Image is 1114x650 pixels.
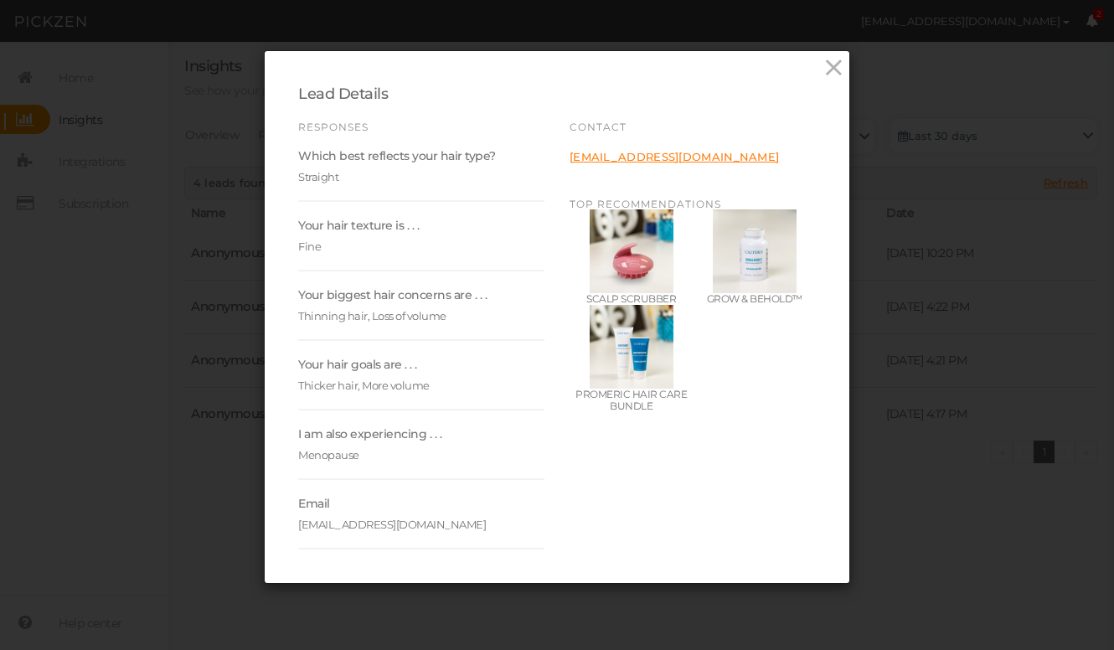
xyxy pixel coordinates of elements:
[693,209,816,305] a: GROW & BEHOLD™
[298,121,544,132] h5: Responses
[570,121,816,132] h5: Contact
[570,293,693,305] div: SCALP SCRUBBER
[298,162,544,183] div: Straight
[570,389,693,412] div: PROMERIC HAIR CARE BUNDLE
[693,293,816,305] div: GROW & BEHOLD™
[298,302,544,322] div: Thinning hair, Loss of volume
[298,427,544,441] div: I am also experiencing . . .
[298,288,544,302] div: Your biggest hair concerns are . . .
[570,305,693,412] a: PROMERIC HAIR CARE BUNDLE
[298,149,544,162] div: Which best reflects your hair type?
[298,371,544,392] div: Thicker hair, More volume
[570,198,816,209] h5: Top recommendations
[570,209,693,305] a: SCALP SCRUBBER
[298,358,544,371] div: Your hair goals are . . .
[298,85,388,103] span: Lead Details
[298,510,544,531] div: [EMAIL_ADDRESS][DOMAIN_NAME]
[570,150,779,163] a: [EMAIL_ADDRESS][DOMAIN_NAME]
[298,232,544,253] div: Fine
[298,441,544,462] div: Menopause
[298,219,544,232] div: Your hair texture is . . .
[298,497,544,510] div: Email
